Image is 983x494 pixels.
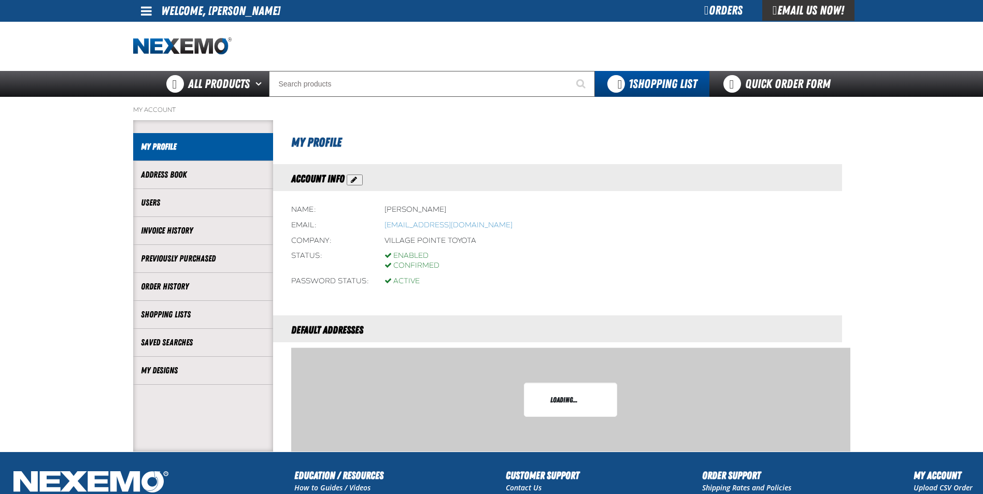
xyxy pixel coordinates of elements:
[294,483,371,492] a: How to Guides / Videos
[188,75,250,93] span: All Products
[569,71,595,97] button: Start Searching
[133,37,232,55] a: Home
[141,197,265,209] a: Users
[506,468,579,483] h2: Customer Support
[252,71,269,97] button: Open All Products pages
[629,77,633,91] strong: 1
[347,175,363,185] button: Action Edit Account Information
[291,205,369,215] div: Name
[133,37,232,55] img: Nexemo logo
[141,225,265,237] a: Invoice History
[384,261,439,271] div: Confirmed
[294,468,383,483] h2: Education / Resources
[629,77,697,91] span: Shopping List
[384,277,420,286] div: Active
[141,365,265,376] a: My Designs
[384,236,476,246] div: Village Pointe Toyota
[291,277,369,286] div: Password status
[141,337,265,348] a: Saved Searches
[141,141,265,153] a: My Profile
[141,169,265,181] a: Address Book
[291,221,369,230] div: Email
[702,468,791,483] h2: Order Support
[506,483,542,492] a: Contact Us
[291,172,345,185] span: Account Info
[291,324,363,336] span: Default Addresses
[291,236,369,246] div: Company
[595,71,709,97] button: You have 1 Shopping List. Open to view details
[384,221,512,229] bdo: [EMAIL_ADDRESS][DOMAIN_NAME]
[914,483,973,492] a: Upload CSV Order
[291,135,341,150] span: My Profile
[384,251,439,261] div: Enabled
[702,483,791,492] a: Shipping Rates and Policies
[384,205,446,215] div: [PERSON_NAME]
[269,71,595,97] input: Search
[709,71,850,97] a: Quick Order Form
[133,106,176,114] a: My Account
[914,468,973,483] h2: My Account
[384,221,512,229] a: Opens a default email client to write an email to mmartin@vtaig.com
[141,281,265,293] a: Order History
[133,106,850,114] nav: Breadcrumbs
[535,394,606,406] div: Loading...
[141,253,265,265] a: Previously Purchased
[141,309,265,321] a: Shopping Lists
[291,251,369,271] div: Status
